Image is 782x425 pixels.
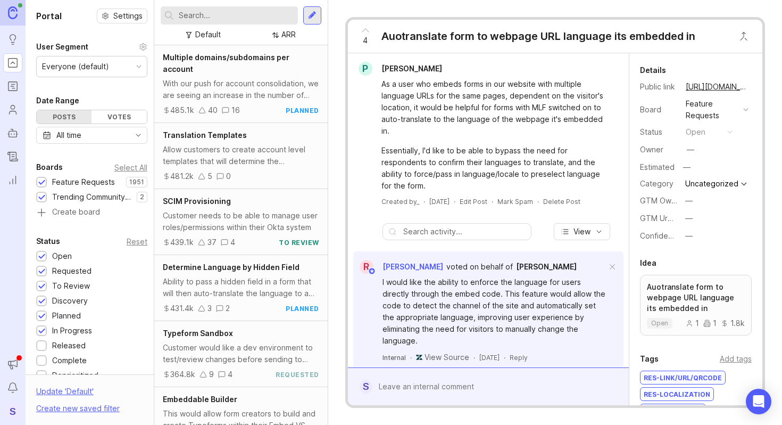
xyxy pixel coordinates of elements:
p: 1951 [129,178,144,186]
div: Edit Post [460,197,487,206]
a: Autopilot [3,124,22,143]
span: Embeddable Builder [163,395,237,404]
div: Tags [640,353,659,365]
div: 481.2k [170,170,194,182]
svg: toggle icon [130,131,147,140]
span: Multiple domains/subdomains per account [163,53,289,73]
span: View Source [425,353,469,362]
div: Create new saved filter [36,403,120,414]
div: Reply [510,353,528,362]
a: R[PERSON_NAME] [353,260,443,274]
img: Canny Home [8,6,18,19]
div: Customer needs to be able to manage user roles/permissions within their Okta system [163,210,319,233]
div: With our push for account consolidation, we are seeing an increase in the number of accounts shar... [163,78,319,101]
div: I would like the ability to enforce the language for users directly through the embed code. This ... [382,276,606,347]
span: Determine Language by Hidden Field [163,263,300,272]
div: Uncategorized [685,180,738,187]
p: Auotranslate form to webpage URL language its embedded in [647,282,745,314]
a: Auotranslate form to webpage URL language its embedded inopen111.8k [640,275,752,336]
a: Users [3,100,22,119]
div: 5 [207,170,212,182]
div: Allow customers to create account level templates that will determine the replacement for words. ... [163,144,319,167]
div: 364.8k [170,369,195,380]
div: Details [640,64,666,77]
button: Notifications [3,378,22,397]
div: 0 [226,170,231,182]
div: Boards [36,161,63,174]
div: · [473,353,475,362]
div: Ability to pass a hidden field in a form that will then auto-translate the language to a particul... [163,276,319,299]
div: Board [640,104,677,116]
div: Essentially, I'd like to be able to bypass the need for respondents to confirm their languages to... [381,145,608,192]
div: To Review [52,280,90,292]
a: [URL][DOMAIN_NAME] [683,80,752,94]
div: User Segment [36,40,88,53]
div: to review [279,238,319,247]
div: Estimated [640,164,675,171]
span: [PERSON_NAME] [381,64,442,73]
div: As a user who embeds forms in our website with multiple language URLs for the same pages, depende... [381,78,608,137]
a: [PERSON_NAME] [516,261,577,273]
p: 2 [140,193,144,201]
div: 431.4k [170,303,194,314]
div: planned [286,106,319,115]
div: Votes [91,110,146,124]
a: View Source [425,352,469,363]
div: 4 [230,236,235,248]
div: Released [52,340,86,352]
div: Default [195,29,221,40]
input: Search... [179,10,294,21]
div: 439.1k [170,236,194,248]
div: R [360,260,373,274]
span: [PERSON_NAME] [516,262,577,271]
div: Idea [640,257,656,269]
div: Internal [382,353,406,362]
div: Open Intercom Messenger [746,389,771,414]
div: RES-User Goals [640,404,705,417]
div: P [359,62,372,76]
div: Add tags [720,353,752,365]
div: — [685,230,693,242]
label: GTM Owner [640,196,683,205]
div: Deprioritized [52,370,98,381]
div: Category [640,178,677,190]
div: · [504,353,505,362]
h1: Portal [36,10,62,22]
div: Trending Community Topics [52,191,131,203]
div: Date Range [36,94,79,107]
div: 2 [226,303,230,314]
button: S [3,402,22,421]
div: Complete [52,355,87,366]
span: Settings [113,11,143,21]
div: Feature Requests [52,176,115,188]
div: Select All [114,165,147,170]
div: requested [276,370,319,379]
div: 3 [207,303,212,314]
a: Reporting [3,170,22,190]
div: Owner [640,144,677,156]
div: Auotranslate form to webpage URL language its embedded in [381,29,695,44]
div: voted on behalf of [446,261,513,273]
span: 4 [363,35,368,46]
div: ARR [281,29,296,40]
a: Settings [97,9,147,23]
div: Planned [52,310,81,322]
img: member badge [368,267,376,275]
div: — [687,144,694,156]
div: — [680,160,694,174]
div: 1 [703,320,717,327]
div: Status [640,126,677,138]
div: Status [36,235,60,248]
div: 40 [208,104,218,116]
a: Portal [3,53,22,72]
div: Delete Post [543,197,580,206]
div: 9 [209,369,214,380]
a: P[PERSON_NAME] [352,62,451,76]
div: Created by _ [381,197,419,206]
div: 37 [207,236,217,248]
div: · [454,197,455,206]
div: All time [56,129,81,141]
div: · [410,353,412,362]
div: 1 [686,320,699,327]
